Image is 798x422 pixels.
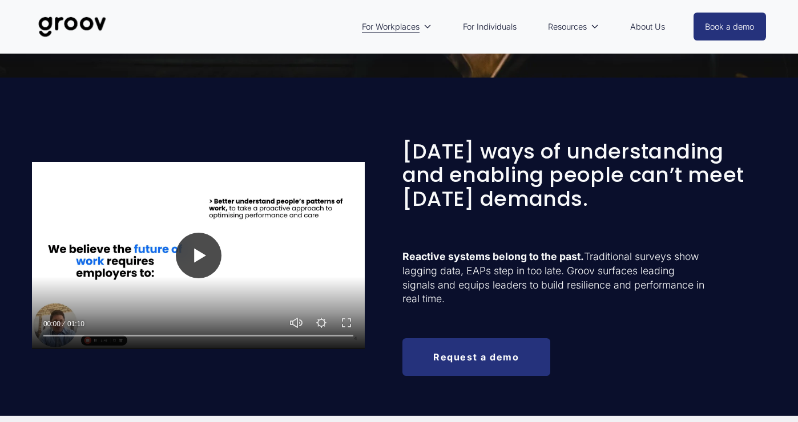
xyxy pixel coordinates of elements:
[457,14,522,40] a: For Individuals
[694,13,767,40] a: Book a demo
[624,14,671,40] a: About Us
[43,318,63,330] div: Current time
[43,331,354,339] input: Seek
[402,338,550,376] a: Request a demo
[402,250,584,262] strong: Reactive systems belong to the past.
[402,250,704,306] p: Traditional surveys show lagging data, EAPs step in too late. Groov surfaces leading signals and ...
[356,14,437,40] a: folder dropdown
[542,14,604,40] a: folder dropdown
[548,19,587,34] span: Resources
[63,318,87,330] div: Duration
[32,8,112,46] img: Groov | Unlock Human Potential at Work and in Life
[402,140,767,210] h3: [DATE] ways of understanding and enabling people can’t meet [DATE] demands.
[176,233,221,278] button: Play
[362,19,420,34] span: For Workplaces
